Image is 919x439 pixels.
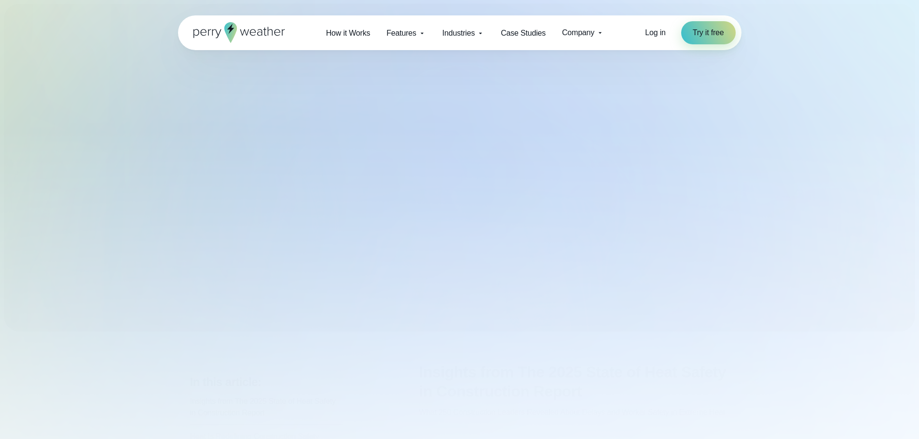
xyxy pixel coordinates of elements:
span: Log in [645,28,665,37]
a: Case Studies [493,23,554,43]
a: Try it free [681,21,736,44]
span: Industries [442,27,475,39]
a: Log in [645,27,665,39]
span: Case Studies [501,27,546,39]
span: Features [386,27,416,39]
span: How it Works [326,27,370,39]
span: Company [562,27,594,39]
span: Try it free [693,27,724,39]
a: How it Works [318,23,379,43]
